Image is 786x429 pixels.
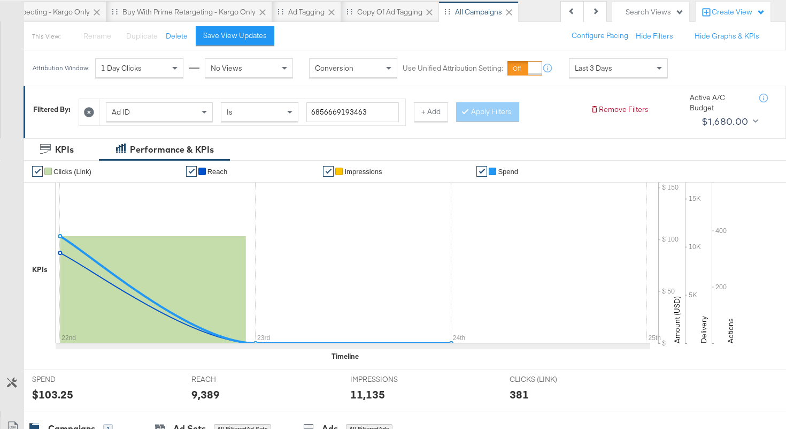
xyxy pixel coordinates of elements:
div: Search Views [626,7,684,17]
span: 1 Day Clicks [101,63,142,73]
div: Drag to reorder tab [444,9,450,14]
button: + Add [414,102,448,122]
div: Create View [712,7,765,18]
div: KPIs [55,144,74,156]
div: Ad Tagging [288,7,325,17]
div: Drag to reorder tab [346,9,352,14]
span: Duplicate [126,31,158,41]
span: Conversion [315,63,353,73]
span: SPEND [32,374,112,385]
div: $1,680.00 [702,114,749,130]
div: 11,135 [350,387,385,402]
a: ✔ [323,166,334,177]
span: No Views [211,63,242,73]
button: Configure Pacing [564,26,636,46]
span: Last 3 Days [575,63,612,73]
input: Enter a search term [306,102,399,122]
div: All Campaigns [455,7,502,17]
div: Drag to reorder tab [278,9,283,14]
span: Ad ID [112,107,130,117]
span: Reach [207,168,228,176]
span: CLICKS (LINK) [510,374,590,385]
div: Drag to reorder tab [112,9,118,14]
button: Remove Filters [590,104,649,115]
span: Spend [498,168,518,176]
button: $1,680.00 [697,113,760,130]
label: Use Unified Attribution Setting: [403,63,503,73]
div: KPIs [32,265,48,275]
a: ✔ [476,166,487,177]
div: 381 [510,387,529,402]
div: Timeline [332,351,359,362]
span: Clicks (Link) [53,168,91,176]
div: Filtered By: [33,104,71,115]
button: Save View Updates [196,26,274,46]
text: Delivery [699,316,708,343]
div: $103.25 [32,387,73,402]
div: Attribution Window: [32,64,90,72]
text: Actions [726,318,735,343]
div: Performance & KPIs [130,144,214,156]
div: Save View Updates [203,31,267,41]
button: Hide Graphs & KPIs [695,31,759,41]
span: IMPRESSIONS [350,374,430,385]
div: Copy of Ad Tagging [357,7,422,17]
span: Is [227,107,233,117]
span: Rename [83,31,111,41]
div: Buy with Prime Retargeting - Kargo only [122,7,256,17]
div: 9,389 [191,387,220,402]
a: ✔ [186,166,197,177]
span: REACH [191,374,272,385]
button: Hide Filters [636,31,673,41]
span: Impressions [344,168,382,176]
button: Delete [166,31,188,41]
a: ✔ [32,166,43,177]
text: Amount (USD) [672,296,682,343]
div: Active A/C Budget [690,93,749,112]
div: This View: [32,32,60,41]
